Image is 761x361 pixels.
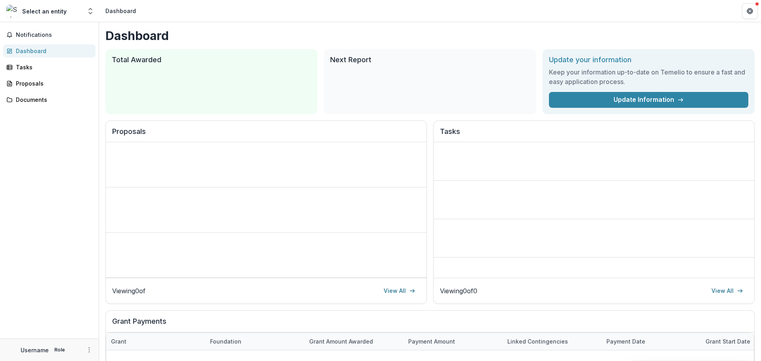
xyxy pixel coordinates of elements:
[52,346,67,353] p: Role
[112,317,748,332] h2: Grant Payments
[3,44,96,57] a: Dashboard
[105,7,136,15] div: Dashboard
[3,93,96,106] a: Documents
[440,286,477,296] p: Viewing 0 of 0
[112,127,420,142] h2: Proposals
[16,79,89,88] div: Proposals
[379,285,420,297] a: View All
[742,3,758,19] button: Get Help
[16,63,89,71] div: Tasks
[105,29,755,43] h1: Dashboard
[16,47,89,55] div: Dashboard
[549,55,748,64] h2: Update your information
[3,77,96,90] a: Proposals
[85,3,96,19] button: Open entity switcher
[330,55,530,64] h2: Next Report
[112,55,311,64] h2: Total Awarded
[112,286,145,296] p: Viewing 0 of
[16,96,89,104] div: Documents
[102,5,139,17] nav: breadcrumb
[549,92,748,108] a: Update Information
[6,5,19,17] img: Select an entity
[16,32,92,38] span: Notifications
[22,7,67,15] div: Select an entity
[21,346,49,354] p: Username
[707,285,748,297] a: View All
[440,127,748,142] h2: Tasks
[84,345,94,355] button: More
[3,29,96,41] button: Notifications
[3,61,96,74] a: Tasks
[549,67,748,86] h3: Keep your information up-to-date on Temelio to ensure a fast and easy application process.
